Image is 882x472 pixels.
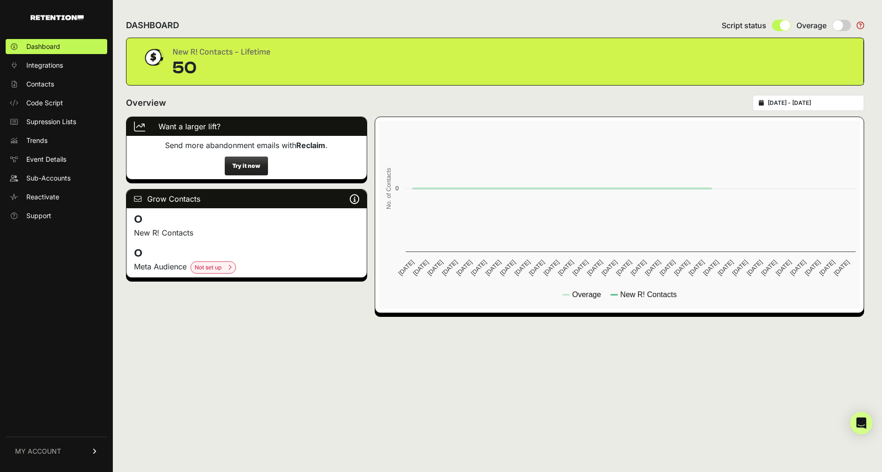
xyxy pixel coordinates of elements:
[469,259,488,277] text: [DATE]
[716,259,734,277] text: [DATE]
[850,412,873,434] div: Open Intercom Messenger
[557,259,575,277] text: [DATE]
[26,79,54,89] span: Contacts
[26,136,47,145] span: Trends
[6,77,107,92] a: Contacts
[134,227,359,238] p: New R! Contacts
[126,96,166,110] h2: Overview
[6,114,107,129] a: Supression Lists
[134,140,359,151] p: Send more abandonment emails with .
[26,192,59,202] span: Reactivate
[803,259,821,277] text: [DATE]
[26,61,63,70] span: Integrations
[126,117,367,136] div: Want a larger lift?
[6,208,107,223] a: Support
[26,155,66,164] span: Event Details
[6,95,107,110] a: Code Script
[760,259,778,277] text: [DATE]
[600,259,618,277] text: [DATE]
[6,133,107,148] a: Trends
[6,39,107,54] a: Dashboard
[788,259,807,277] text: [DATE]
[644,259,662,277] text: [DATE]
[126,19,179,32] h2: DASHBOARD
[542,259,560,277] text: [DATE]
[296,141,325,150] strong: Reclaim
[585,259,604,277] text: [DATE]
[26,173,71,183] span: Sub-Accounts
[629,259,647,277] text: [DATE]
[26,117,76,126] span: Supression Lists
[774,259,793,277] text: [DATE]
[134,212,359,227] h4: 0
[484,259,502,277] text: [DATE]
[571,259,589,277] text: [DATE]
[701,259,720,277] text: [DATE]
[722,20,766,31] span: Script status
[6,171,107,186] a: Sub-Accounts
[832,259,850,277] text: [DATE]
[142,46,165,69] img: dollar-coin-05c43ed7efb7bc0c12610022525b4bbbb207c7efeef5aecc26f025e68dcafac9.png
[614,259,633,277] text: [DATE]
[395,185,399,192] text: 0
[6,58,107,73] a: Integrations
[173,46,270,59] div: New R! Contacts - Lifetime
[796,20,827,31] span: Overage
[672,259,691,277] text: [DATE]
[397,259,415,277] text: [DATE]
[31,15,84,20] img: Retention.com
[745,259,764,277] text: [DATE]
[6,437,107,465] a: MY ACCOUNT
[687,259,705,277] text: [DATE]
[26,98,63,108] span: Code Script
[731,259,749,277] text: [DATE]
[26,211,51,220] span: Support
[658,259,677,277] text: [DATE]
[26,42,60,51] span: Dashboard
[818,259,836,277] text: [DATE]
[441,259,459,277] text: [DATE]
[15,447,61,456] span: MY ACCOUNT
[620,291,677,299] text: New R! Contacts
[6,152,107,167] a: Event Details
[134,261,359,274] div: Meta Audience
[455,259,473,277] text: [DATE]
[528,259,546,277] text: [DATE]
[426,259,444,277] text: [DATE]
[6,189,107,205] a: Reactivate
[173,59,270,78] div: 50
[232,162,260,169] strong: Try it now
[385,168,392,209] text: No. of Contacts
[134,246,359,261] h4: 0
[498,259,517,277] text: [DATE]
[572,291,601,299] text: Overage
[126,189,367,208] div: Grow Contacts
[513,259,531,277] text: [DATE]
[411,259,430,277] text: [DATE]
